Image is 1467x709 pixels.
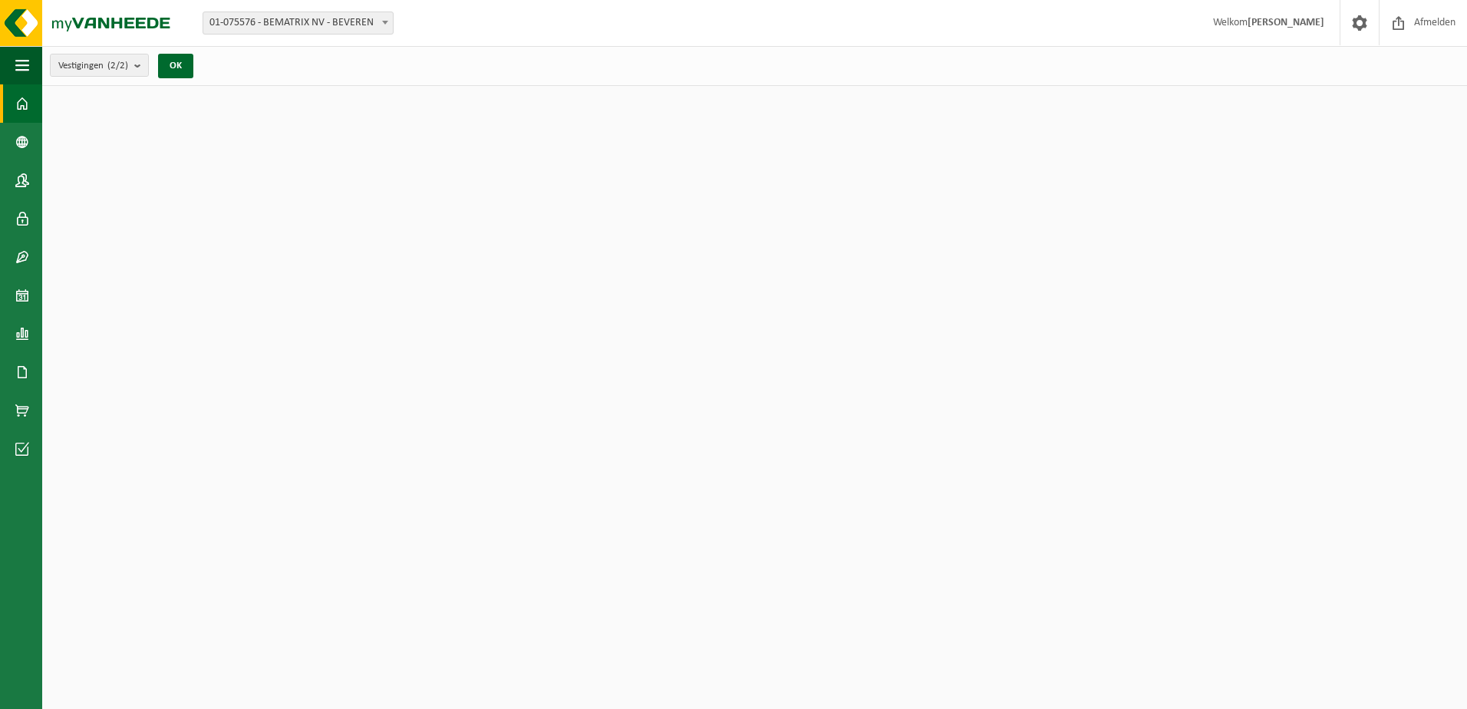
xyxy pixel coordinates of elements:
[107,61,128,71] count: (2/2)
[158,54,193,78] button: OK
[203,12,393,34] span: 01-075576 - BEMATRIX NV - BEVEREN
[58,54,128,77] span: Vestigingen
[50,54,149,77] button: Vestigingen(2/2)
[1248,17,1324,28] strong: [PERSON_NAME]
[203,12,394,35] span: 01-075576 - BEMATRIX NV - BEVEREN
